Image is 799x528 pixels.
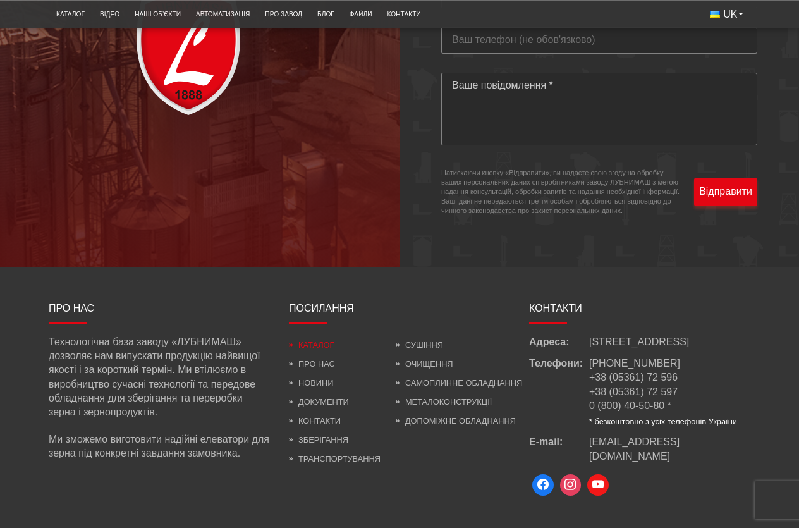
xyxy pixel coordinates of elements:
[589,335,689,349] span: [STREET_ADDRESS]
[529,335,589,349] span: Адреса:
[589,386,678,397] a: +38 (05361) 72 597
[589,400,671,411] a: 0 (800) 40-50-80 *
[694,178,757,206] button: Відправити
[342,4,380,25] a: Файли
[529,435,589,464] span: E-mail:
[710,11,720,18] img: Українська
[289,378,333,388] a: Новини
[289,416,341,426] a: Контакти
[49,335,270,420] p: Технологічна база заводу «ЛУБНИМАШ» дозволяє нам випускати продукцію найвищої якості і за коротки...
[529,303,582,314] span: Контакти
[127,4,188,25] a: Наші об’єкти
[289,303,354,314] span: Посилання
[289,397,349,407] a: Документи
[379,4,428,25] a: Контакти
[699,185,752,199] span: Відправити
[396,378,522,388] a: Самоплинне обладнання
[396,340,443,350] a: Сушіння
[92,4,127,25] a: Відео
[589,358,680,369] a: [PHONE_NUMBER]
[396,397,492,407] a: Металоконструкції
[188,4,257,25] a: Автоматизація
[49,4,92,25] a: Каталог
[289,454,381,464] a: Транспортування
[49,433,270,461] p: Ми зможемо виготовити надійні елеватори для зерна під конкретні завдання замовника.
[589,372,678,383] a: +38 (05361) 72 596
[589,436,680,461] span: [EMAIL_ADDRESS][DOMAIN_NAME]
[396,359,453,369] a: Очищення
[584,471,612,499] a: Youtube
[49,303,94,314] span: Про нас
[723,8,737,21] span: UK
[310,4,342,25] a: Блог
[289,359,335,369] a: Про нас
[257,4,310,25] a: Про завод
[529,471,557,499] a: Facebook
[396,416,516,426] a: Допоміжне обладнання
[589,435,750,464] a: [EMAIL_ADDRESS][DOMAIN_NAME]
[289,435,348,445] a: Зберігання
[289,340,334,350] a: Каталог
[529,357,589,427] span: Телефони:
[589,416,737,427] li: * безкоштовно з усіх телефонів України
[441,168,681,216] small: Натискаючи кнопку «Відправити», ви надаєте свою згоду на обробку ваших персональних даних співроб...
[702,4,750,25] button: UK
[557,471,585,499] a: Instagram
